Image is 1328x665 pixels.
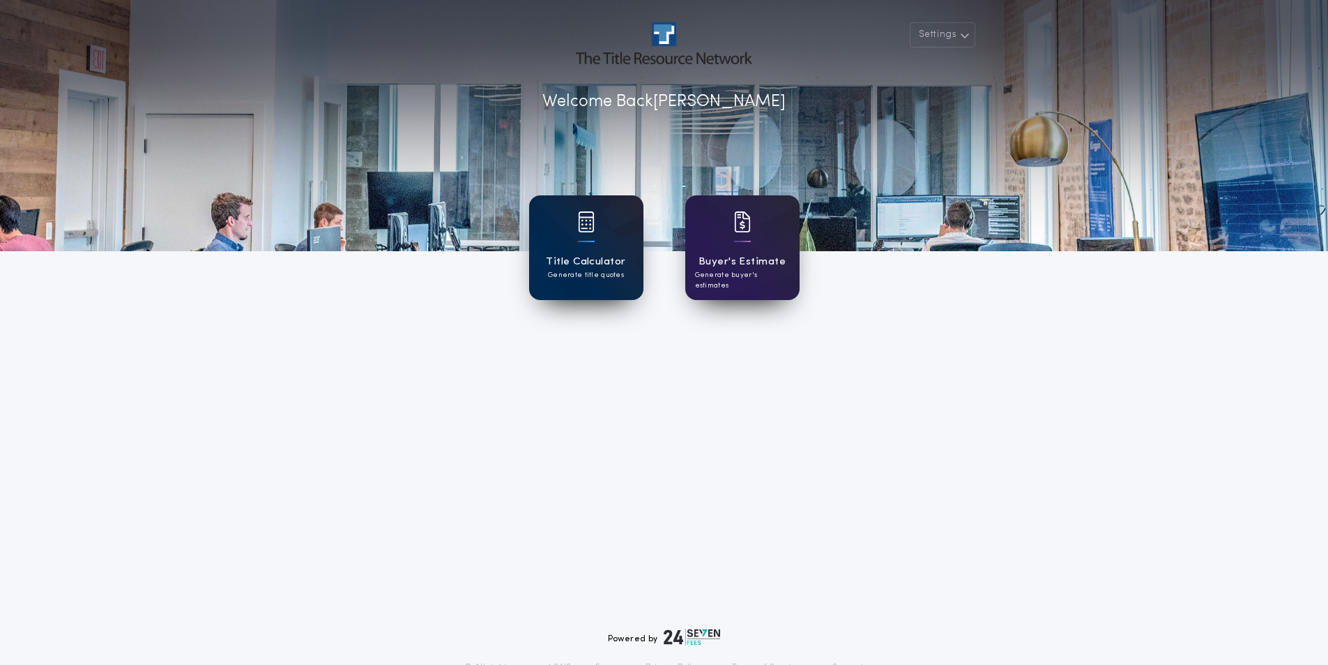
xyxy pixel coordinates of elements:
p: Welcome Back [PERSON_NAME] [542,89,786,114]
a: card iconTitle CalculatorGenerate title quotes [529,195,643,300]
img: account-logo [576,22,751,64]
button: Settings [910,22,975,47]
h1: Title Calculator [546,254,625,270]
div: Powered by [608,629,721,645]
p: Generate title quotes [548,270,624,281]
img: card icon [734,211,751,232]
img: logo [664,629,721,645]
a: card iconBuyer's EstimateGenerate buyer's estimates [685,195,800,300]
img: card icon [578,211,595,232]
p: Generate buyer's estimates [695,270,790,291]
h1: Buyer's Estimate [699,254,786,270]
